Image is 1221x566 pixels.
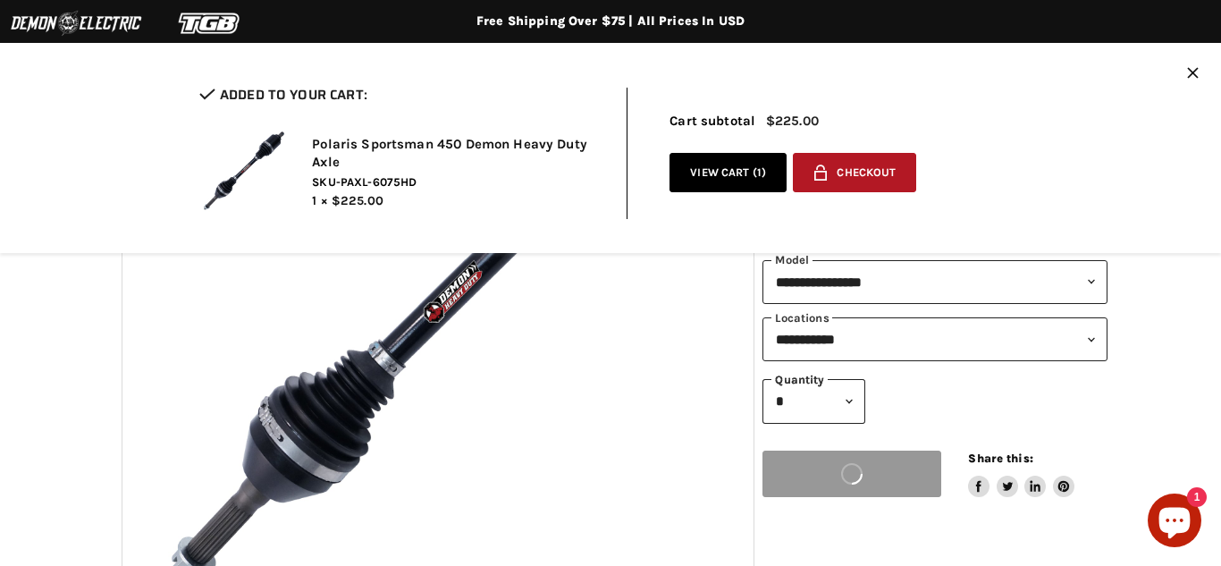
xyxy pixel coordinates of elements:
img: Polaris Sportsman 450 Demon Heavy Duty Axle [199,126,289,215]
button: Close [1187,67,1199,82]
aside: Share this: [968,451,1074,498]
span: Checkout [837,166,896,180]
button: Checkout [793,153,916,193]
img: TGB Logo 2 [143,6,277,40]
span: Share this: [968,452,1032,465]
img: Demon Electric Logo 2 [9,6,143,40]
form: cart checkout [787,153,917,199]
span: 1 × [312,193,327,208]
span: $225.00 [332,193,383,208]
h2: Polaris Sportsman 450 Demon Heavy Duty Axle [312,136,600,171]
span: Cart subtotal [669,113,755,129]
span: $225.00 [766,114,819,129]
select: modal-name [762,260,1107,304]
h2: Added to your cart: [199,88,600,103]
select: Quantity [762,379,865,423]
span: SKU-PAXL-6075HD [312,174,600,190]
select: keys [762,317,1107,361]
a: View cart (1) [669,153,787,193]
inbox-online-store-chat: Shopify online store chat [1142,494,1207,552]
span: 1 [757,165,762,179]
